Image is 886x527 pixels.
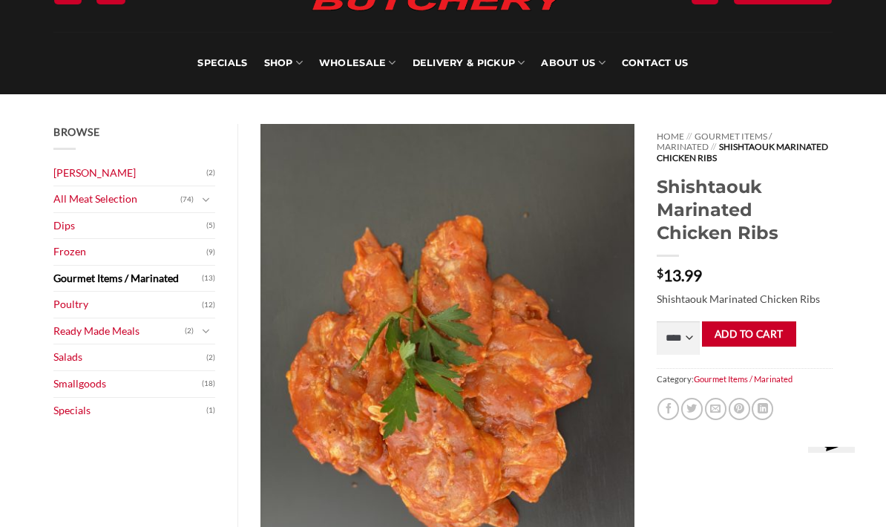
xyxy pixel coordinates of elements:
[53,371,202,397] a: Smallgoods
[541,32,605,94] a: About Us
[53,186,180,212] a: All Meat Selection
[202,294,215,316] span: (12)
[657,368,833,390] span: Category:
[53,213,206,239] a: Dips
[53,344,206,370] a: Salads
[802,447,873,515] iframe: chat widget
[206,399,215,422] span: (1)
[413,32,525,94] a: Delivery & Pickup
[657,291,833,308] p: Shishtaouk Marinated Chicken Ribs
[197,192,215,208] button: Toggle
[657,398,679,419] a: Share on Facebook
[657,175,833,244] h1: Shishtaouk Marinated Chicken Ribs
[729,398,750,419] a: Pin on Pinterest
[705,398,726,419] a: Email to a Friend
[53,266,202,292] a: Gourmet Items / Marinated
[53,292,202,318] a: Poultry
[681,398,703,419] a: Share on Twitter
[686,131,692,142] span: //
[185,320,194,342] span: (2)
[53,318,185,344] a: Ready Made Meals
[657,131,684,142] a: Home
[53,160,206,186] a: [PERSON_NAME]
[53,398,206,424] a: Specials
[657,131,772,152] a: Gourmet Items / Marinated
[202,267,215,289] span: (13)
[694,374,793,384] a: Gourmet Items / Marinated
[202,373,215,395] span: (18)
[206,162,215,184] span: (2)
[197,323,215,339] button: Toggle
[206,347,215,369] span: (2)
[657,266,702,284] bdi: 13.99
[53,239,206,265] a: Frozen
[180,189,194,211] span: (74)
[53,125,99,138] span: Browse
[657,267,663,279] span: $
[702,321,796,347] button: Add to cart
[264,32,303,94] a: SHOP
[206,215,215,237] span: (5)
[319,32,396,94] a: Wholesale
[206,241,215,263] span: (9)
[657,141,828,163] span: Shishtaouk Marinated Chicken Ribs
[711,141,716,152] span: //
[752,398,773,419] a: Share on LinkedIn
[197,32,247,94] a: Specials
[622,32,689,94] a: Contact Us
